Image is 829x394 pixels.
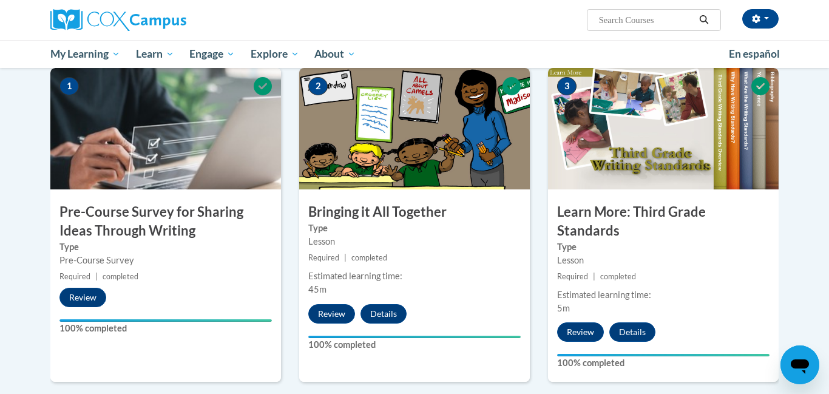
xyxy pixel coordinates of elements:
[307,40,364,68] a: About
[50,9,281,31] a: Cox Campus
[128,40,182,68] a: Learn
[136,47,174,61] span: Learn
[308,336,521,338] div: Your progress
[189,47,235,61] span: Engage
[360,304,407,324] button: Details
[59,322,272,335] label: 100% completed
[308,270,521,283] div: Estimated learning time:
[351,253,387,262] span: completed
[308,338,521,352] label: 100% completed
[299,203,530,222] h3: Bringing it All Together
[299,68,530,189] img: Course Image
[308,222,521,235] label: Type
[557,240,770,254] label: Type
[557,356,770,370] label: 100% completed
[50,47,120,61] span: My Learning
[695,13,713,27] button: Search
[557,288,770,302] div: Estimated learning time:
[50,203,281,240] h3: Pre-Course Survey for Sharing Ideas Through Writing
[308,235,521,248] div: Lesson
[548,203,779,240] h3: Learn More: Third Grade Standards
[598,13,695,27] input: Search Courses
[308,304,355,324] button: Review
[600,272,636,281] span: completed
[721,41,788,67] a: En español
[557,354,770,356] div: Your progress
[308,253,339,262] span: Required
[50,9,186,31] img: Cox Campus
[103,272,138,281] span: completed
[557,322,604,342] button: Review
[344,253,347,262] span: |
[243,40,307,68] a: Explore
[181,40,243,68] a: Engage
[32,40,797,68] div: Main menu
[59,240,272,254] label: Type
[308,284,327,294] span: 45m
[557,254,770,267] div: Lesson
[59,319,272,322] div: Your progress
[557,303,570,313] span: 5m
[59,77,79,95] span: 1
[50,68,281,189] img: Course Image
[59,272,90,281] span: Required
[557,272,588,281] span: Required
[593,272,595,281] span: |
[251,47,299,61] span: Explore
[59,254,272,267] div: Pre-Course Survey
[729,47,780,60] span: En español
[42,40,128,68] a: My Learning
[548,68,779,189] img: Course Image
[95,272,98,281] span: |
[308,77,328,95] span: 2
[780,345,819,384] iframe: Button to launch messaging window
[59,288,106,307] button: Review
[742,9,779,29] button: Account Settings
[557,77,577,95] span: 3
[609,322,655,342] button: Details
[314,47,356,61] span: About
